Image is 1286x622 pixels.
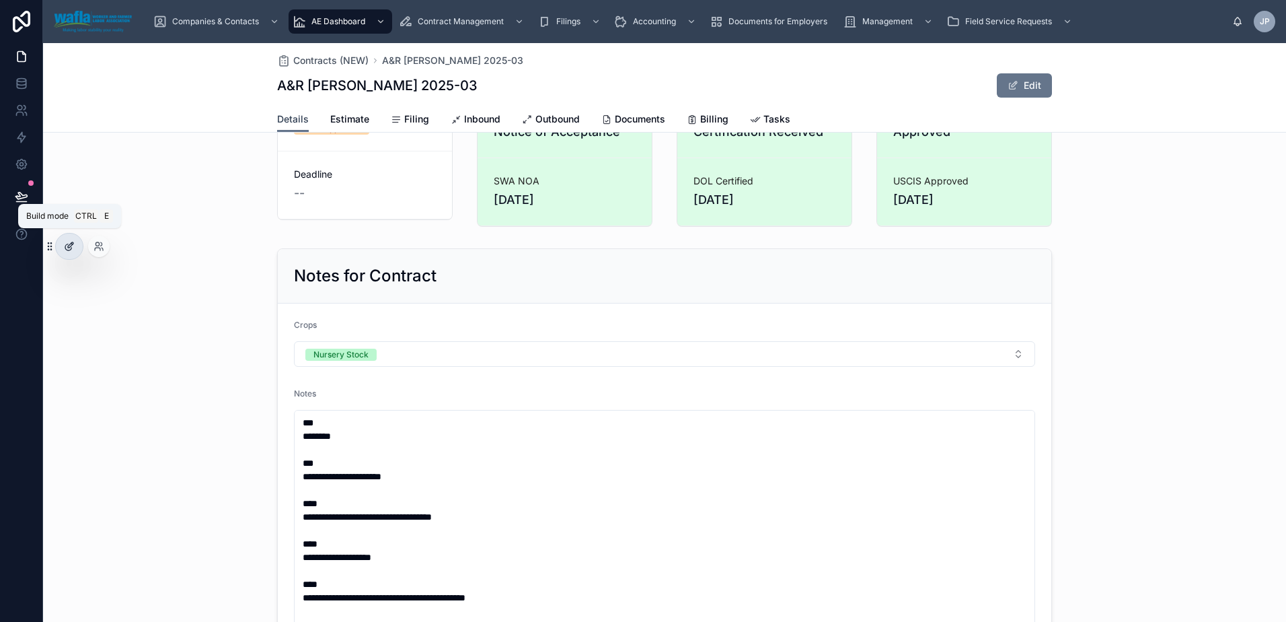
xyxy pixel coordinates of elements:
div: Nursery Stock [313,349,369,361]
a: Details [277,107,309,133]
span: Contract Management [418,16,504,27]
a: Estimate [330,107,369,134]
span: USCIS Approved [893,174,1035,188]
span: Billing [700,112,728,126]
span: E [101,211,112,221]
span: Estimate [330,112,369,126]
span: Tasks [763,112,790,126]
a: Management [839,9,940,34]
button: Select Button [294,341,1035,367]
a: Documents [601,107,665,134]
a: Filings [533,9,607,34]
a: Filing [391,107,429,134]
span: Deadline [294,168,436,181]
a: Billing [687,107,728,134]
span: Inbound [464,112,500,126]
span: Accounting [633,16,676,27]
span: Notes [294,388,316,399]
a: Field Service Requests [942,9,1079,34]
span: Build mode [26,211,69,221]
a: Inbound [451,107,500,134]
img: App logo [54,11,132,32]
h1: A&R [PERSON_NAME] 2025-03 [277,76,478,95]
span: Contracts (NEW) [293,54,369,67]
span: Details [277,112,309,126]
a: Companies & Contacts [149,9,286,34]
a: Outbound [522,107,580,134]
a: AE Dashboard [289,9,392,34]
span: Crops [294,320,317,330]
button: Edit [997,73,1052,98]
span: DOL Certified [693,174,835,188]
span: Companies & Contacts [172,16,259,27]
span: Documents [615,112,665,126]
a: Contract Management [395,9,531,34]
span: Filings [556,16,580,27]
span: Outbound [535,112,580,126]
button: Unselect NURSERY_STOCK [305,347,377,361]
span: SWA NOA [494,174,636,188]
h2: Notes for Contract [294,265,437,287]
a: A&R [PERSON_NAME] 2025-03 [382,54,523,67]
a: Contracts (NEW) [277,54,369,67]
span: Ctrl [74,209,98,223]
span: Filing [404,112,429,126]
a: Accounting [610,9,703,34]
span: -- [294,184,305,203]
span: Management [862,16,913,27]
span: Field Service Requests [965,16,1052,27]
a: Tasks [750,107,790,134]
span: [DATE] [693,191,835,209]
span: [DATE] [893,191,1035,209]
span: JP [1260,16,1270,27]
span: AE Dashboard [311,16,365,27]
span: [DATE] [494,191,636,209]
a: Documents for Employers [706,9,837,34]
div: scrollable content [143,7,1232,36]
span: Documents for Employers [728,16,827,27]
